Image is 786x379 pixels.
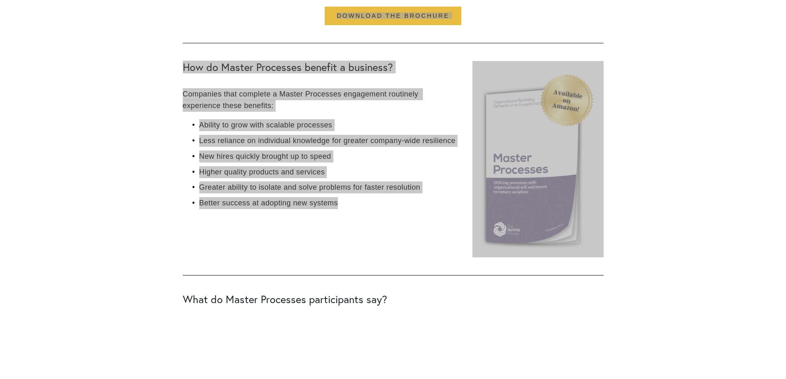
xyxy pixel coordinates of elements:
p: Ability to grow with scalable processes [199,119,604,131]
h2: What do Master Processes participants say? [183,293,604,306]
p: Greater ability to isolate and solve problems for faster resolution [199,181,604,193]
p: Higher quality products and services [199,166,604,178]
h2: How do Master Processes benefit a business? [183,61,604,73]
a: master processes book cover [472,61,603,257]
a: download the brochure [325,7,461,25]
p: Companies that complete a Master Processes engagement routinely experience these benefits: [183,88,604,112]
p: Better success at adopting new systems [199,197,604,209]
p: New hires quickly brought up to speed [199,151,604,162]
p: Less reliance on individual knowledge for greater company-wide resilience [199,135,604,147]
